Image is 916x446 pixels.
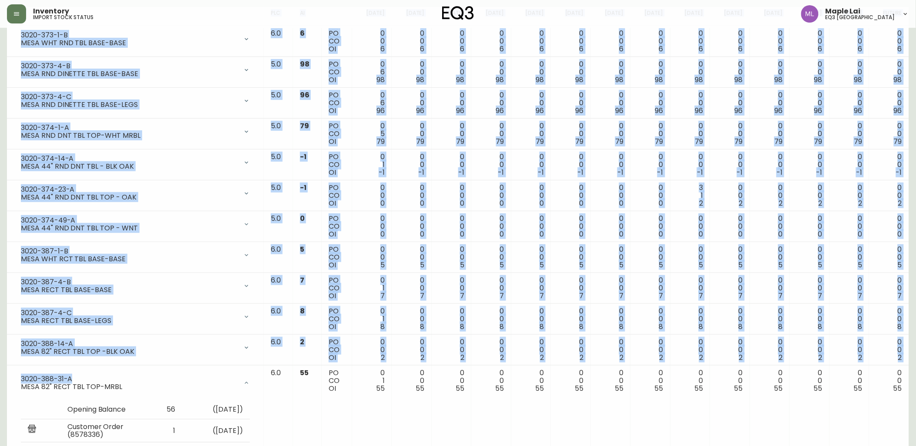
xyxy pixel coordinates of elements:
div: MESA 82" RECT TBL TOP -BLK OAK [21,348,238,356]
div: 0 0 [717,30,743,53]
div: 0 0 [677,246,703,269]
div: 0 0 [518,153,544,176]
div: 3020-373-1-B [21,31,238,39]
div: 0 0 [836,122,863,146]
span: Maple Lai [826,8,861,15]
div: 0 6 [359,91,385,115]
span: 0 [380,198,385,208]
div: 0 0 [598,30,624,53]
span: OI [329,136,336,146]
span: 5 [580,260,584,270]
span: 98 [536,75,544,85]
div: 0 0 [796,184,823,207]
span: -1 [578,167,584,177]
span: 5 [460,260,464,270]
span: 6 [420,44,425,54]
div: 0 0 [518,91,544,115]
span: 0 [460,229,464,239]
span: 2 [739,198,743,208]
div: 0 0 [836,246,863,269]
span: 0 [619,229,623,239]
span: 98 [376,75,385,85]
div: 0 0 [439,60,465,84]
div: 0 0 [757,91,783,115]
div: MESA 44" RND DNT TBL - BLK OAK [21,163,238,170]
span: 98 [894,75,902,85]
span: -1 [856,167,862,177]
div: PO CO [329,91,345,115]
div: MESA RECT TBL BASE-BASE [21,286,238,294]
div: 0 0 [677,153,703,176]
div: 0 0 [796,246,823,269]
span: 5 [699,260,703,270]
span: 2 [819,198,823,208]
div: 0 0 [558,246,584,269]
div: 0 0 [757,122,783,146]
div: 0 0 [518,122,544,146]
span: -1 [458,167,464,177]
span: 79 [894,136,902,146]
span: 79 [536,136,544,146]
span: 98 [854,75,862,85]
div: 0 0 [478,122,504,146]
span: 79 [774,136,783,146]
div: 0 0 [876,91,902,115]
div: 3020-374-1-AMESA RND DNT TBL TOP-WHT MRBL [14,122,257,141]
span: 79 [496,136,504,146]
div: 0 0 [677,91,703,115]
span: OI [329,229,336,239]
span: Inventory [33,8,69,15]
div: 3020-373-4-B [21,62,238,70]
div: 0 1 [359,153,385,176]
span: 5 [540,260,544,270]
div: PO CO [329,30,345,53]
div: MESA RND DINETTE TBL BASE-BASE [21,70,238,78]
div: 3020-388-14-A [21,340,238,348]
span: 5 [619,260,623,270]
span: 96 [735,106,743,116]
div: PO CO [329,215,345,238]
span: 79 [695,136,703,146]
div: 0 0 [558,60,584,84]
span: 79 [615,136,623,146]
div: 0 0 [399,184,425,207]
div: PO CO [329,184,345,207]
div: 0 0 [876,122,902,146]
div: MESA WHT RCT TBL BASE-BASE [21,255,238,263]
td: 6.0 [264,26,293,57]
div: 0 0 [637,122,663,146]
img: logo [442,6,474,20]
div: 3 1 [677,184,703,207]
span: 98 [416,75,425,85]
span: 0 [580,198,584,208]
div: 0 0 [598,60,624,84]
div: 0 0 [677,122,703,146]
div: 0 0 [876,153,902,176]
div: 3020-374-1-A [21,124,238,132]
div: 0 0 [558,215,584,238]
span: 98 [655,75,663,85]
div: 0 0 [876,215,902,238]
div: 0 0 [439,246,465,269]
span: 0 [500,229,504,239]
div: 0 0 [836,153,863,176]
div: 3020-373-4-BMESA RND DINETTE TBL BASE-BASE [14,60,257,80]
span: -1 [816,167,823,177]
div: 0 0 [478,60,504,84]
span: 6 [500,44,504,54]
div: 0 0 [757,246,783,269]
div: 3020-374-23-AMESA 44" RND DNT TBL TOP - OAK [14,184,257,203]
div: 0 0 [558,30,584,53]
span: -1 [737,167,743,177]
div: 0 0 [518,215,544,238]
td: 5.0 [264,150,293,180]
div: 0 0 [399,153,425,176]
td: 5.0 [264,211,293,242]
span: 6 [619,44,623,54]
span: -1 [300,152,306,162]
span: 6 [659,44,663,54]
span: 6 [460,44,464,54]
span: 0 [300,213,305,223]
div: 0 0 [399,246,425,269]
div: 0 0 [478,246,504,269]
